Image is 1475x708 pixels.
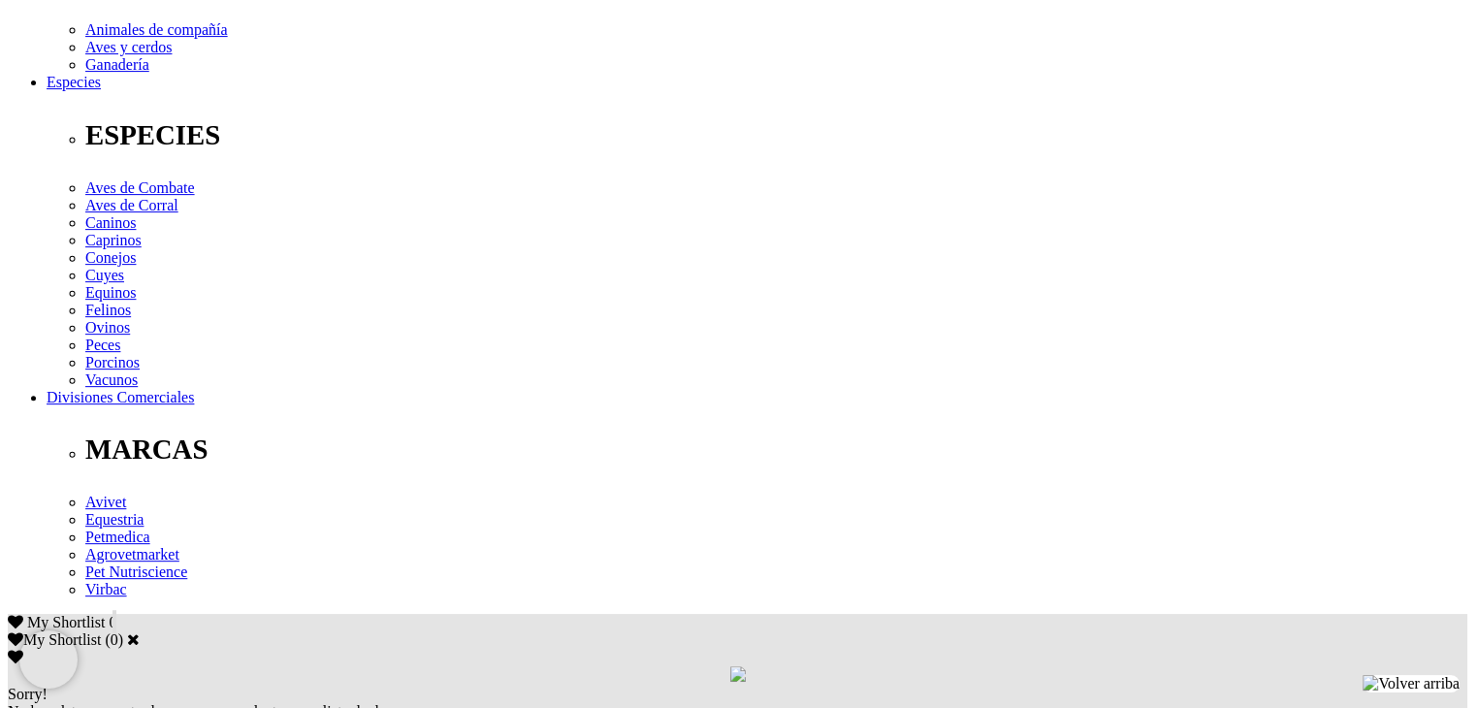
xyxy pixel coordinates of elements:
[85,511,144,528] a: Equestria
[109,614,116,630] span: 0
[19,630,78,689] iframe: Brevo live chat
[111,631,118,648] label: 0
[27,614,105,630] span: My Shortlist
[47,74,101,90] a: Especies
[85,214,136,231] a: Caninos
[85,581,127,597] a: Virbac
[85,434,1467,466] p: MARCAS
[8,631,101,648] label: My Shortlist
[85,563,187,580] a: Pet Nutriscience
[47,389,194,405] a: Divisiones Comerciales
[85,267,124,283] a: Cuyes
[85,529,150,545] a: Petmedica
[85,197,178,213] a: Aves de Corral
[85,232,142,248] a: Caprinos
[127,631,140,647] a: Cerrar
[105,631,123,648] span: ( )
[730,666,746,682] img: loading.gif
[85,249,136,266] a: Conejos
[85,21,228,38] a: Animales de compañía
[85,56,149,73] a: Ganadería
[85,319,130,336] a: Ovinos
[8,686,48,702] span: Sorry!
[85,119,1467,151] p: ESPECIES
[85,494,126,510] a: Avivet
[85,39,172,55] a: Aves y cerdos
[85,284,136,301] a: Equinos
[85,354,140,370] a: Porcinos
[85,546,179,563] a: Agrovetmarket
[85,179,195,196] a: Aves de Combate
[1363,675,1459,692] img: Volver arriba
[85,371,138,388] a: Vacunos
[85,302,131,318] a: Felinos
[85,337,120,353] a: Peces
